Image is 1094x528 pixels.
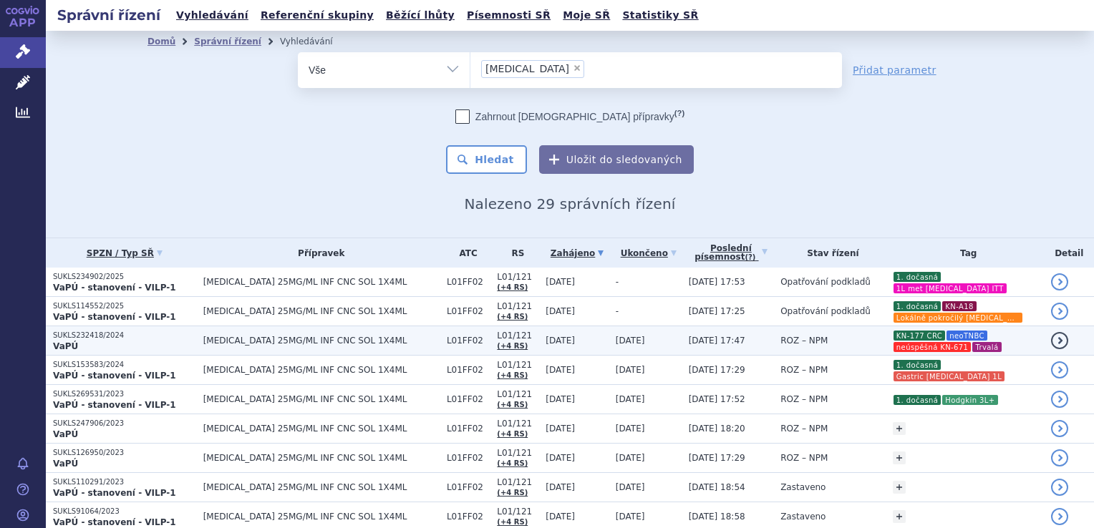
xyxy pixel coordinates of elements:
strong: VaPÚ - stanovení - VILP-1 [53,312,176,322]
i: Gastric [MEDICAL_DATA] 1L [894,371,1005,381]
span: Zastaveno [780,512,826,522]
span: - [616,277,619,287]
span: Opatřování podkladů [780,306,871,316]
button: Uložit do sledovaných [539,145,694,174]
p: SUKLS91064/2023 [53,507,196,517]
span: L01/121 [497,389,538,399]
span: [DATE] [616,336,645,346]
a: (+4 RS) [497,459,528,467]
a: (+4 RS) [497,283,528,291]
span: L01/121 [497,477,538,487]
p: SUKLS232418/2024 [53,331,196,341]
abbr: (?) [745,253,755,262]
p: SUKLS269531/2023 [53,389,196,399]
i: neoTNBC [947,331,987,341]
span: L01/121 [497,331,538,341]
span: Zastaveno [780,482,826,492]
span: ROZ – NPM [780,365,828,375]
strong: VaPÚ [53,429,78,439]
span: [DATE] 18:54 [689,482,745,492]
strong: VaPÚ [53,459,78,469]
a: (+4 RS) [497,401,528,409]
a: detail [1051,420,1068,437]
a: Poslednípísemnost(?) [689,238,773,268]
span: [DATE] [616,482,645,492]
input: [MEDICAL_DATA] [589,59,596,77]
span: [DATE] [616,453,645,463]
p: SUKLS114552/2025 [53,301,196,311]
strong: VaPÚ - stanovení - VILP-1 [53,371,176,381]
span: [DATE] [616,365,645,375]
span: [DATE] 18:20 [689,424,745,434]
a: (+4 RS) [497,430,528,438]
a: detail [1051,273,1068,290]
a: Domů [147,36,175,47]
a: Referenční skupiny [256,6,378,25]
i: 1. dočasná [894,360,941,370]
span: [DATE] 17:53 [689,277,745,287]
a: (+4 RS) [497,342,528,350]
i: KN-A18 [942,301,976,311]
strong: VaPÚ - stanovení - VILP-1 [53,488,176,498]
a: Vyhledávání [172,6,253,25]
i: 1. dočasná [894,272,941,282]
span: [DATE] 17:52 [689,394,745,404]
span: [MEDICAL_DATA] 25MG/ML INF CNC SOL 1X4ML [203,306,440,316]
span: L01/121 [497,419,538,429]
span: L01FF02 [447,482,490,492]
i: neúspěšná KN-671 [894,342,972,352]
a: (+4 RS) [497,371,528,379]
span: L01/121 [497,448,538,458]
span: [DATE] [616,394,645,404]
span: [DATE] 17:47 [689,336,745,346]
p: SUKLS153583/2024 [53,360,196,370]
a: Přidat parametr [853,63,936,77]
a: + [893,510,906,523]
span: [DATE] 17:29 [689,453,745,463]
th: Přípravek [196,238,440,268]
span: [DATE] [616,512,645,522]
span: [DATE] 18:58 [689,512,745,522]
strong: VaPÚ [53,341,78,351]
a: SPZN / Typ SŘ [53,243,196,263]
span: [DATE] [546,306,575,316]
i: Hodgkin 3L+ [942,395,997,405]
a: Statistiky SŘ [618,6,702,25]
span: ROZ – NPM [780,336,828,346]
strong: VaPÚ - stanovení - VILP-1 [53,283,176,293]
span: L01/121 [497,360,538,370]
span: Nalezeno 29 správních řízení [464,195,675,212]
span: L01FF02 [447,336,490,346]
a: detail [1051,303,1068,320]
span: [DATE] [616,424,645,434]
span: [MEDICAL_DATA] 25MG/ML INF CNC SOL 1X4ML [203,482,440,492]
a: detail [1051,391,1068,408]
i: Lokálně pokročilý [MEDICAL_DATA] [894,313,1022,323]
span: [DATE] [546,512,575,522]
a: (+4 RS) [497,489,528,497]
span: [MEDICAL_DATA] 25MG/ML INF CNC SOL 1X4ML [203,424,440,434]
label: Zahrnout [DEMOGRAPHIC_DATA] přípravky [455,109,684,124]
a: + [893,422,906,435]
span: L01FF02 [447,306,490,316]
span: [MEDICAL_DATA] 25MG/ML INF CNC SOL 1X4ML [203,453,440,463]
a: detail [1051,449,1068,466]
span: [DATE] [546,365,575,375]
a: detail [1051,479,1068,496]
span: [DATE] 17:25 [689,306,745,316]
a: Běžící lhůty [382,6,459,25]
a: Moje SŘ [558,6,614,25]
span: [MEDICAL_DATA] 25MG/ML INF CNC SOL 1X4ML [203,336,440,346]
a: Zahájeno [546,243,609,263]
strong: VaPÚ - stanovení - VILP-1 [53,517,176,527]
th: Tag [886,238,1045,268]
a: detail [1051,361,1068,378]
span: [DATE] [546,336,575,346]
span: L01FF02 [447,394,490,404]
th: ATC [440,238,490,268]
span: L01FF02 [447,512,490,522]
a: + [893,481,906,494]
abbr: (?) [674,109,684,118]
th: Detail [1044,238,1094,268]
span: L01/121 [497,301,538,311]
